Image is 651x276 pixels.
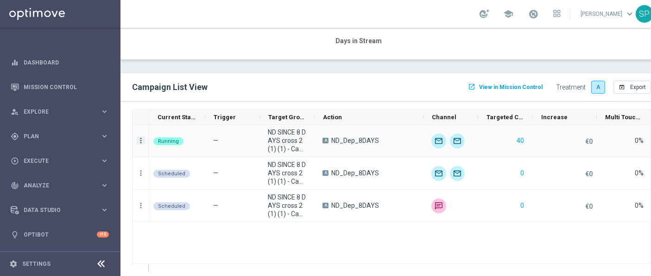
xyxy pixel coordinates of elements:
img: Email [450,166,465,181]
span: Multi Touch Attribution [605,114,643,121]
span: Target Group [268,114,306,121]
div: Data Studio [11,206,100,214]
span: ND SINCE 8 DAYS cross 2 (1) (1) - Campaign 2 [268,160,307,186]
span: Trigger [214,114,236,121]
div: person_search Explore keyboard_arrow_right [10,108,109,116]
span: Increase [541,114,568,121]
i: keyboard_arrow_right [100,205,109,214]
i: settings [9,260,18,268]
div: Dashboard [11,50,109,75]
i: track_changes [11,181,19,190]
div: Execute [11,157,100,165]
span: Plan [24,134,100,139]
p: €0 [585,170,593,178]
button: open_in_browser Export [613,81,651,94]
div: Optibot [11,222,109,247]
i: open_in_browser [619,84,625,90]
button: Data Studio keyboard_arrow_right [10,206,109,214]
button: play_circle_outline Execute keyboard_arrow_right [10,157,109,165]
i: keyboard_arrow_right [100,132,109,141]
img: Skebby SMS [431,199,446,213]
span: A [322,203,329,208]
span: ND_Dep_8DAYS [331,136,379,145]
img: Email [450,134,465,148]
span: Export [630,84,646,90]
button: gps_fixed Plan keyboard_arrow_right [10,133,109,140]
i: equalizer [11,58,19,67]
span: Current Status [158,114,197,121]
button: more_vert [137,201,145,210]
div: Explore [11,108,100,116]
span: ND_Dep_8DAYS [331,169,379,177]
div: Treatment [556,83,586,91]
span: school [503,9,513,19]
span: Campaign List View [132,82,208,92]
p: €0 [585,202,593,211]
div: 0% [635,201,644,210]
button: equalizer Dashboard [10,59,109,66]
span: — [213,202,218,209]
button: 40 [516,135,525,147]
button: more_vert [137,136,145,145]
span: View in Mission Control [479,84,543,90]
div: Analyze [11,181,100,190]
div: track_changes Analyze keyboard_arrow_right [10,182,109,189]
div: Plan [11,132,100,141]
button: launch View in Mission Control [467,81,544,93]
i: lightbulb [11,231,19,239]
label: A [591,81,605,94]
a: Settings [22,261,51,267]
span: ND SINCE 8 DAYS cross 2 (1) (1) - Campaign 1 [268,128,307,153]
span: ND SINCE 8 DAYS cross 2 (1) (1) - Campaign 3 [268,193,307,218]
span: Execute [24,158,100,164]
i: keyboard_arrow_right [100,156,109,165]
div: lightbulb Optibot +10 [10,231,109,238]
span: Scheduled [158,203,185,209]
colored-tag: Scheduled [153,169,190,178]
div: 0% [635,136,644,145]
span: Running [158,138,179,144]
span: keyboard_arrow_down [625,9,635,19]
a: [PERSON_NAME]keyboard_arrow_down [580,7,636,21]
div: Mission Control [11,75,109,99]
img: Optimail [431,166,446,181]
i: play_circle_outline [11,157,19,165]
p: €0 [585,137,593,146]
span: Analyze [24,183,100,188]
button: Mission Control [10,83,109,91]
button: more_vert [137,169,145,177]
div: 0% [635,169,644,177]
img: Optimail [431,134,446,148]
colored-tag: Running [153,136,183,145]
a: Dashboard [24,50,109,75]
span: A [322,170,329,176]
i: person_search [11,108,19,116]
span: A [322,138,329,143]
i: gps_fixed [11,132,19,141]
a: Mission Control [24,75,109,99]
span: Action [323,114,342,121]
i: keyboard_arrow_right [100,181,109,190]
span: Channel [432,114,456,121]
colored-tag: Scheduled [153,201,190,210]
button: 0 [519,200,525,212]
span: — [213,169,218,177]
div: +10 [97,231,109,237]
i: keyboard_arrow_right [100,107,109,116]
text: Days in Stream [336,37,382,45]
i: launch [468,83,475,90]
span: Targeted Customers [487,114,525,121]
